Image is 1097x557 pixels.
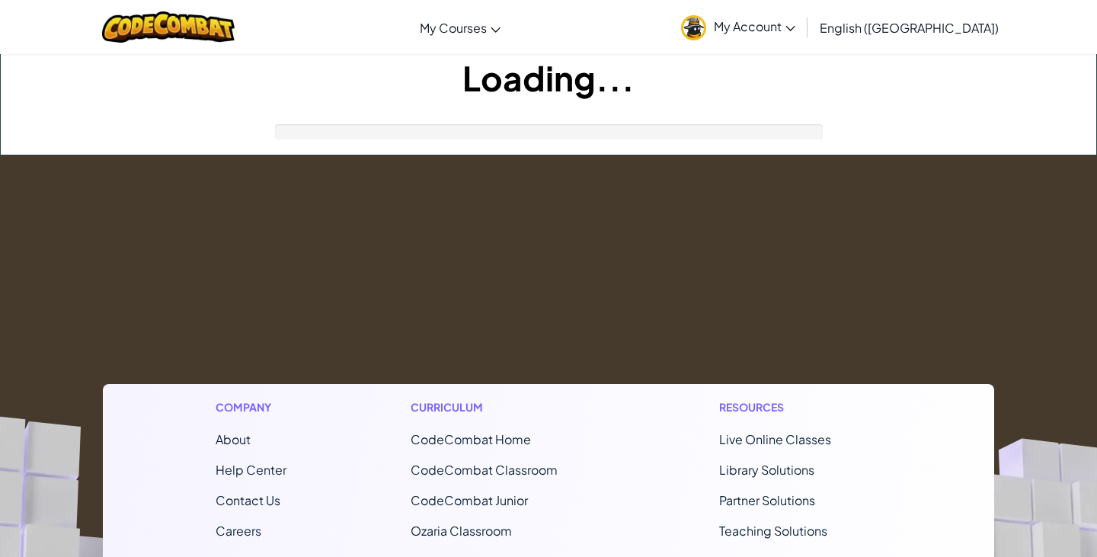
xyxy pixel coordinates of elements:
[714,18,795,34] span: My Account
[411,462,558,478] a: CodeCombat Classroom
[411,399,595,415] h1: Curriculum
[411,431,531,447] span: CodeCombat Home
[411,523,512,539] a: Ozaria Classroom
[719,492,815,508] a: Partner Solutions
[681,15,706,40] img: avatar
[420,20,487,36] span: My Courses
[820,20,999,36] span: English ([GEOGRAPHIC_DATA])
[216,399,286,415] h1: Company
[1,54,1096,101] h1: Loading...
[412,7,508,48] a: My Courses
[216,462,286,478] a: Help Center
[719,431,831,447] a: Live Online Classes
[673,3,803,51] a: My Account
[216,431,251,447] a: About
[411,492,528,508] a: CodeCombat Junior
[216,492,280,508] span: Contact Us
[102,11,235,43] img: CodeCombat logo
[719,462,814,478] a: Library Solutions
[216,523,261,539] a: Careers
[719,523,827,539] a: Teaching Solutions
[812,7,1006,48] a: English ([GEOGRAPHIC_DATA])
[719,399,881,415] h1: Resources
